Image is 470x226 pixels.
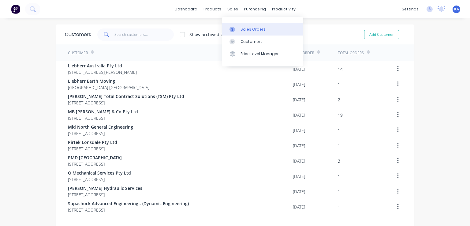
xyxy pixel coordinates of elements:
div: 1 [338,142,340,149]
div: 14 [338,66,343,72]
div: 19 [338,112,343,118]
a: Sales Orders [222,23,303,35]
div: 1 [338,81,340,88]
span: [STREET_ADDRESS] [68,191,142,198]
span: [STREET_ADDRESS] [68,145,117,152]
div: 3 [338,158,340,164]
span: MB [PERSON_NAME] & Co Pty Ltd [68,108,138,115]
div: [DATE] [293,127,305,134]
div: Total Orders [338,50,364,56]
div: Customer [68,50,88,56]
span: Mid North General Engineering [68,124,133,130]
div: 1 [338,127,340,134]
span: PMD [GEOGRAPHIC_DATA] [68,154,122,161]
button: Add Customer [364,30,399,39]
div: [DATE] [293,96,305,103]
div: purchasing [241,5,269,14]
span: [STREET_ADDRESS] [68,130,133,137]
div: Customers [241,39,263,44]
span: [STREET_ADDRESS] [68,207,189,213]
div: 1 [338,188,340,195]
span: [PERSON_NAME] Total Contract Solutions (TSM) Pty Ltd [68,93,184,100]
div: sales [224,5,241,14]
span: [GEOGRAPHIC_DATA] [GEOGRAPHIC_DATA] [68,84,149,91]
a: dashboard [172,5,200,14]
div: Customers [65,31,91,38]
span: [STREET_ADDRESS] [68,176,131,183]
div: [DATE] [293,158,305,164]
div: 1 [338,204,340,210]
div: settings [399,5,422,14]
span: [STREET_ADDRESS] [68,115,138,121]
div: [DATE] [293,204,305,210]
span: [STREET_ADDRESS][PERSON_NAME] [68,69,137,75]
span: Liebherr Australia Pty Ltd [68,62,137,69]
span: [PERSON_NAME] Hydraulic Services [68,185,142,191]
div: [DATE] [293,188,305,195]
div: [DATE] [293,173,305,179]
a: Customers [222,36,303,48]
div: Price Level Manager [241,51,279,57]
div: [DATE] [293,142,305,149]
span: KA [454,6,459,12]
div: productivity [269,5,299,14]
span: [STREET_ADDRESS] [68,100,184,106]
input: Search customers... [114,28,174,41]
span: Pirtek Lonsdale Pty Ltd [68,139,117,145]
img: Factory [11,5,20,14]
div: Last Order [293,50,314,56]
div: Sales Orders [241,27,266,32]
div: Show archived customers [189,31,242,38]
div: products [200,5,224,14]
span: Q Mechanical Services Pty Ltd [68,170,131,176]
span: [STREET_ADDRESS] [68,161,122,167]
div: [DATE] [293,66,305,72]
span: Liebherr Earth Moving [68,78,149,84]
a: Price Level Manager [222,48,303,60]
div: [DATE] [293,81,305,88]
div: [DATE] [293,112,305,118]
div: 1 [338,173,340,179]
div: 2 [338,96,340,103]
span: Supashock Advanced Engineering - (Dynamic Engineering) [68,200,189,207]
